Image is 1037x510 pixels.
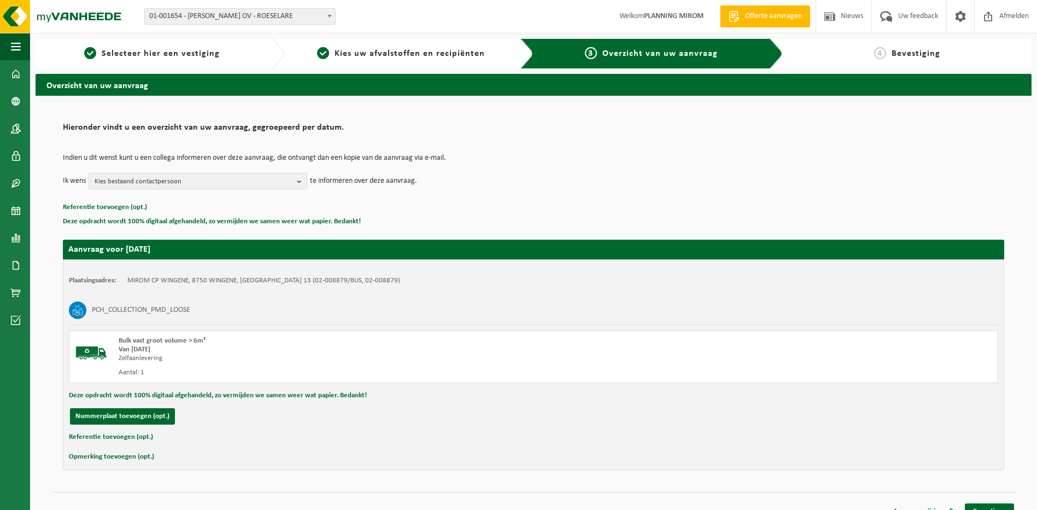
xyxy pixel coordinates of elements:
span: 2 [317,47,329,59]
h2: Hieronder vindt u een overzicht van uw aanvraag, gegroepeerd per datum. [63,123,1004,138]
span: 01-001654 - MIROM ROESELARE OV - ROESELARE [145,9,335,24]
p: Indien u dit wenst kunt u een collega informeren over deze aanvraag, die ontvangt dan een kopie v... [63,154,1004,162]
span: Kies bestaand contactpersoon [95,173,292,190]
span: 4 [874,47,886,59]
strong: Van [DATE] [119,346,150,353]
span: Offerte aanvragen [742,11,805,22]
div: Zelfaanlevering [119,354,577,363]
a: Offerte aanvragen [720,5,810,27]
button: Opmerking toevoegen (opt.) [69,450,154,464]
button: Referentie toevoegen (opt.) [69,430,153,444]
button: Nummerplaat toevoegen (opt.) [70,408,175,425]
div: Aantal: 1 [119,368,577,377]
button: Deze opdracht wordt 100% digitaal afgehandeld, zo vermijden we samen weer wat papier. Bedankt! [69,389,367,403]
button: Referentie toevoegen (opt.) [63,200,147,215]
span: 01-001654 - MIROM ROESELARE OV - ROESELARE [144,8,336,25]
a: 2Kies uw afvalstoffen en recipiënten [290,47,512,60]
span: Bulk vast groot volume > 6m³ [119,337,206,344]
img: BL-SO-LV.png [75,337,108,369]
strong: Aanvraag voor [DATE] [68,245,150,254]
span: 3 [585,47,597,59]
button: Deze opdracht wordt 100% digitaal afgehandeld, zo vermijden we samen weer wat papier. Bedankt! [63,215,361,229]
a: 1Selecteer hier een vestiging [41,47,263,60]
h3: PCH_COLLECTION_PMD_LOOSE [92,302,190,319]
span: Kies uw afvalstoffen en recipiënten [335,49,485,58]
p: Ik wens [63,173,86,189]
h2: Overzicht van uw aanvraag [36,74,1032,95]
span: Bevestiging [892,49,940,58]
p: te informeren over deze aanvraag. [310,173,417,189]
strong: PLANNING MIROM [644,12,704,20]
span: Overzicht van uw aanvraag [602,49,718,58]
button: Kies bestaand contactpersoon [89,173,307,189]
span: Selecteer hier een vestiging [102,49,220,58]
td: MIROM CP WINGENE, 8750 WINGENE, [GEOGRAPHIC_DATA] 13 (02-008879/BUS, 02-008879) [127,276,400,285]
strong: Plaatsingsadres: [69,277,116,284]
span: 1 [84,47,96,59]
